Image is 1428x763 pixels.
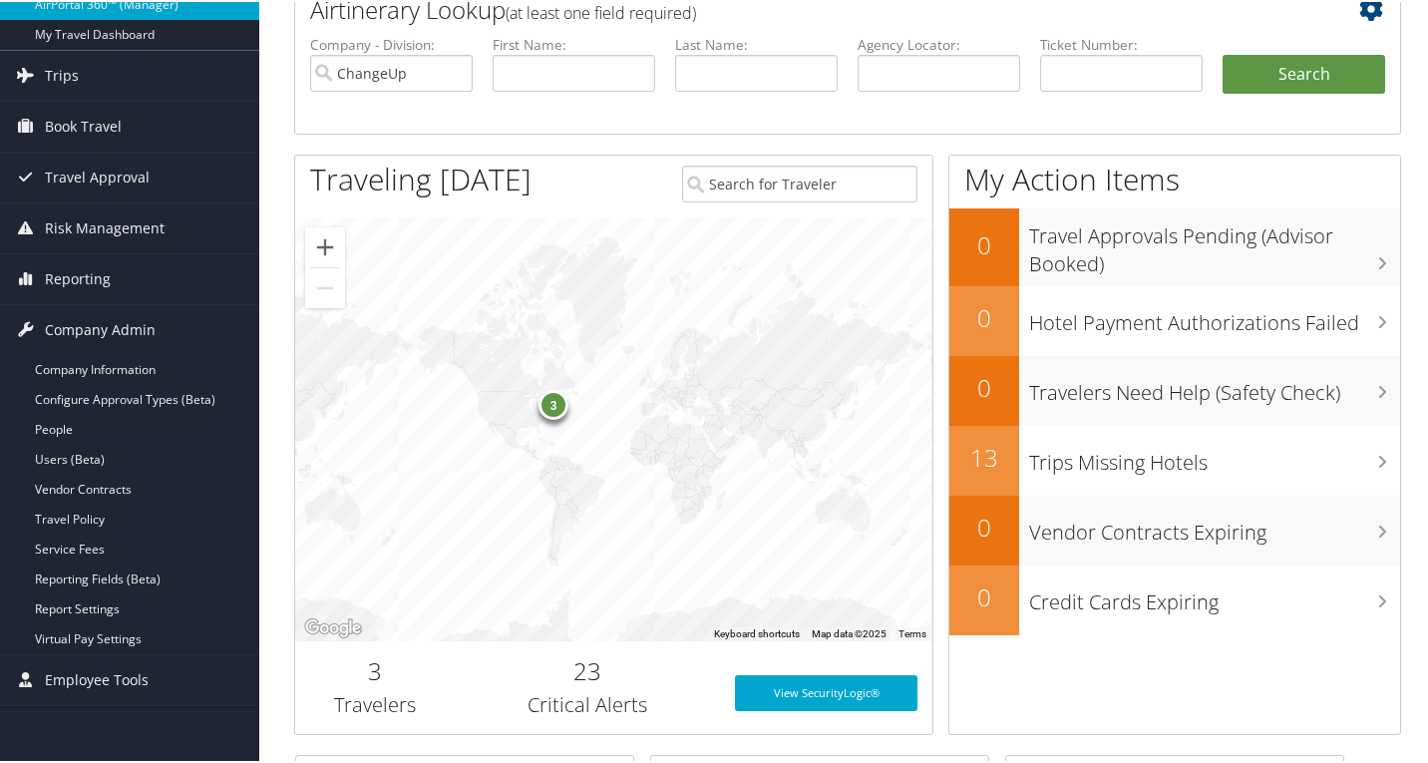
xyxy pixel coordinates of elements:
button: Keyboard shortcuts [714,625,800,639]
h2: 0 [949,578,1019,612]
h3: Vendor Contracts Expiring [1029,507,1400,545]
span: Employee Tools [45,653,149,703]
h2: 3 [310,652,440,686]
div: 3 [538,388,568,418]
span: Book Travel [45,100,122,150]
a: 0Hotel Payment Authorizations Failed [949,284,1400,354]
span: Map data ©2025 [812,626,887,637]
label: Agency Locator: [858,33,1020,53]
h2: 23 [470,652,705,686]
input: Search for Traveler [682,164,917,200]
span: Travel Approval [45,151,150,200]
label: First Name: [493,33,655,53]
h2: 0 [949,299,1019,333]
img: Google [300,613,366,639]
span: Company Admin [45,303,156,353]
h3: Trips Missing Hotels [1029,437,1400,475]
h2: 13 [949,439,1019,473]
h3: Travelers Need Help (Safety Check) [1029,367,1400,405]
a: Open this area in Google Maps (opens a new window) [300,613,366,639]
span: Trips [45,49,79,99]
h3: Travel Approvals Pending (Advisor Booked) [1029,210,1400,276]
button: Search [1223,53,1385,93]
button: Zoom in [305,225,345,265]
label: Company - Division: [310,33,473,53]
a: 0Credit Cards Expiring [949,564,1400,633]
h2: 0 [949,509,1019,543]
h2: 0 [949,226,1019,260]
a: 13Trips Missing Hotels [949,424,1400,494]
label: Ticket Number: [1040,33,1203,53]
h3: Travelers [310,689,440,717]
a: 0Vendor Contracts Expiring [949,494,1400,564]
a: Terms (opens in new tab) [898,626,926,637]
h1: My Action Items [949,157,1400,198]
a: View SecurityLogic® [735,673,917,709]
h3: Credit Cards Expiring [1029,576,1400,614]
h2: 0 [949,369,1019,403]
span: Reporting [45,252,111,302]
a: 0Travel Approvals Pending (Advisor Booked) [949,206,1400,283]
h3: Critical Alerts [470,689,705,717]
button: Zoom out [305,266,345,306]
h3: Hotel Payment Authorizations Failed [1029,297,1400,335]
label: Last Name: [675,33,838,53]
span: Risk Management [45,201,165,251]
a: 0Travelers Need Help (Safety Check) [949,354,1400,424]
h1: Traveling [DATE] [310,157,532,198]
